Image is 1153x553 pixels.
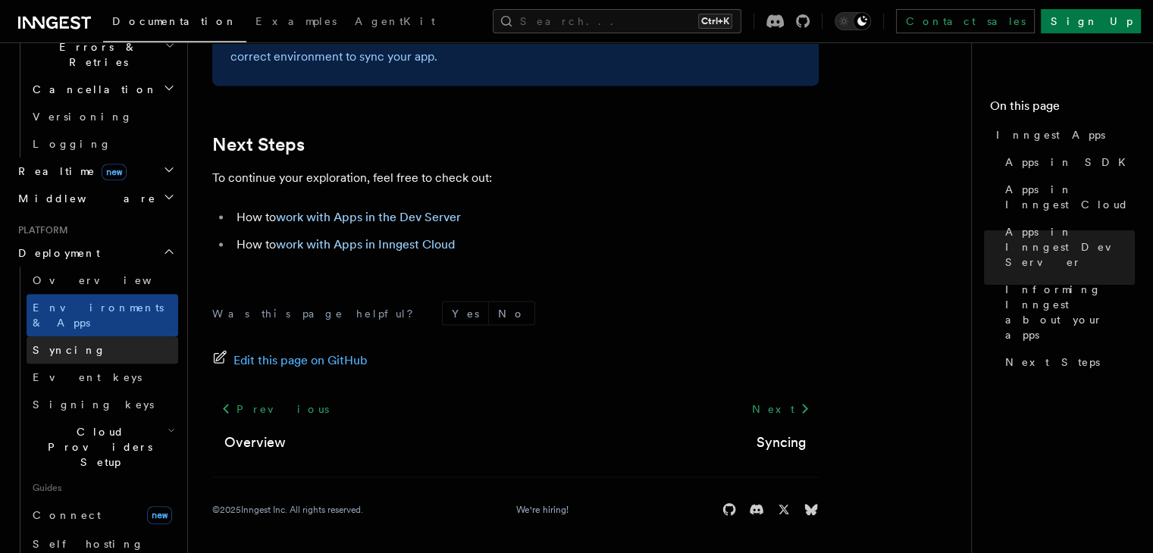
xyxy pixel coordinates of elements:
[742,395,819,422] a: Next
[12,158,178,185] button: Realtimenew
[27,130,178,158] a: Logging
[255,15,337,27] span: Examples
[112,15,237,27] span: Documentation
[27,294,178,336] a: Environments & Apps
[999,276,1135,348] a: Informing Inngest about your apps
[698,14,732,29] kbd: Ctrl+K
[835,12,871,30] button: Toggle dark mode
[276,237,455,252] a: work with Apps in Inngest Cloud
[27,76,178,103] button: Cancellation
[1005,182,1135,212] span: Apps in Inngest Cloud
[276,210,461,224] a: work with Apps in the Dev Server
[212,349,368,370] a: Edit this page on GitHub
[1005,355,1100,370] span: Next Steps
[346,5,444,41] a: AgentKit
[12,191,156,206] span: Middleware
[33,538,144,550] span: Self hosting
[246,5,346,41] a: Examples
[212,395,337,422] a: Previous
[757,431,807,452] a: Syncing
[27,424,168,470] span: Cloud Providers Setup
[212,134,305,155] a: Next Steps
[33,138,111,150] span: Logging
[232,207,819,228] li: How to
[1041,9,1141,33] a: Sign Up
[27,267,178,294] a: Overview
[212,167,819,189] p: To continue your exploration, feel free to check out:
[489,301,534,324] button: No
[12,164,127,179] span: Realtime
[33,344,106,356] span: Syncing
[12,245,100,261] span: Deployment
[27,500,178,530] a: Connectnew
[27,364,178,391] a: Event keys
[232,234,819,255] li: How to
[1005,282,1135,342] span: Informing Inngest about your apps
[12,239,178,267] button: Deployment
[33,111,133,123] span: Versioning
[996,127,1105,142] span: Inngest Apps
[27,82,158,97] span: Cancellation
[12,185,178,212] button: Middleware
[1005,155,1135,170] span: Apps in SDK
[999,176,1135,218] a: Apps in Inngest Cloud
[27,476,178,500] span: Guides
[224,431,286,452] a: Overview
[27,103,178,130] a: Versioning
[896,9,1035,33] a: Contact sales
[33,274,189,286] span: Overview
[12,224,68,236] span: Platform
[1005,224,1135,270] span: Apps in Inngest Dev Server
[33,301,164,329] span: Environments & Apps
[27,33,178,76] button: Errors & Retries
[147,506,172,524] span: new
[27,418,178,476] button: Cloud Providers Setup
[27,391,178,418] a: Signing keys
[230,24,801,67] p: Inngest uses the to securely communicate with your application and identify the correct environme...
[212,305,424,320] p: Was this page helpful?
[102,164,127,180] span: new
[33,509,101,521] span: Connect
[233,349,368,370] span: Edit this page on GitHub
[33,371,142,383] span: Event keys
[212,503,363,515] div: © 2025 Inngest Inc. All rights reserved.
[27,39,164,70] span: Errors & Retries
[33,398,154,411] span: Signing keys
[103,5,246,42] a: Documentation
[999,148,1135,176] a: Apps in SDK
[355,15,435,27] span: AgentKit
[999,218,1135,276] a: Apps in Inngest Dev Server
[516,503,569,515] a: We're hiring!
[990,121,1135,148] a: Inngest Apps
[443,301,488,324] button: Yes
[990,97,1135,121] h4: On this page
[27,336,178,364] a: Syncing
[493,9,741,33] button: Search...Ctrl+K
[999,348,1135,376] a: Next Steps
